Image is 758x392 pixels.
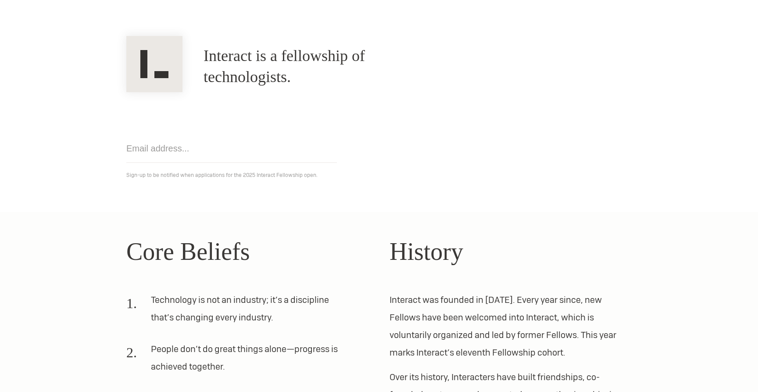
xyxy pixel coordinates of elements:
input: Email address... [126,134,337,163]
h2: Core Beliefs [126,233,368,270]
h2: History [390,233,632,270]
li: Technology is not an industry; it’s a discipline that’s changing every industry. [126,291,347,333]
li: People don’t do great things alone—progress is achieved together. [126,340,347,382]
h1: Interact is a fellowship of technologists. [204,46,440,88]
p: Interact was founded in [DATE]. Every year since, new Fellows have been welcomed into Interact, w... [390,291,632,361]
p: Sign-up to be notified when applications for the 2025 Interact Fellowship open. [126,170,632,180]
img: Interact Logo [126,36,182,92]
